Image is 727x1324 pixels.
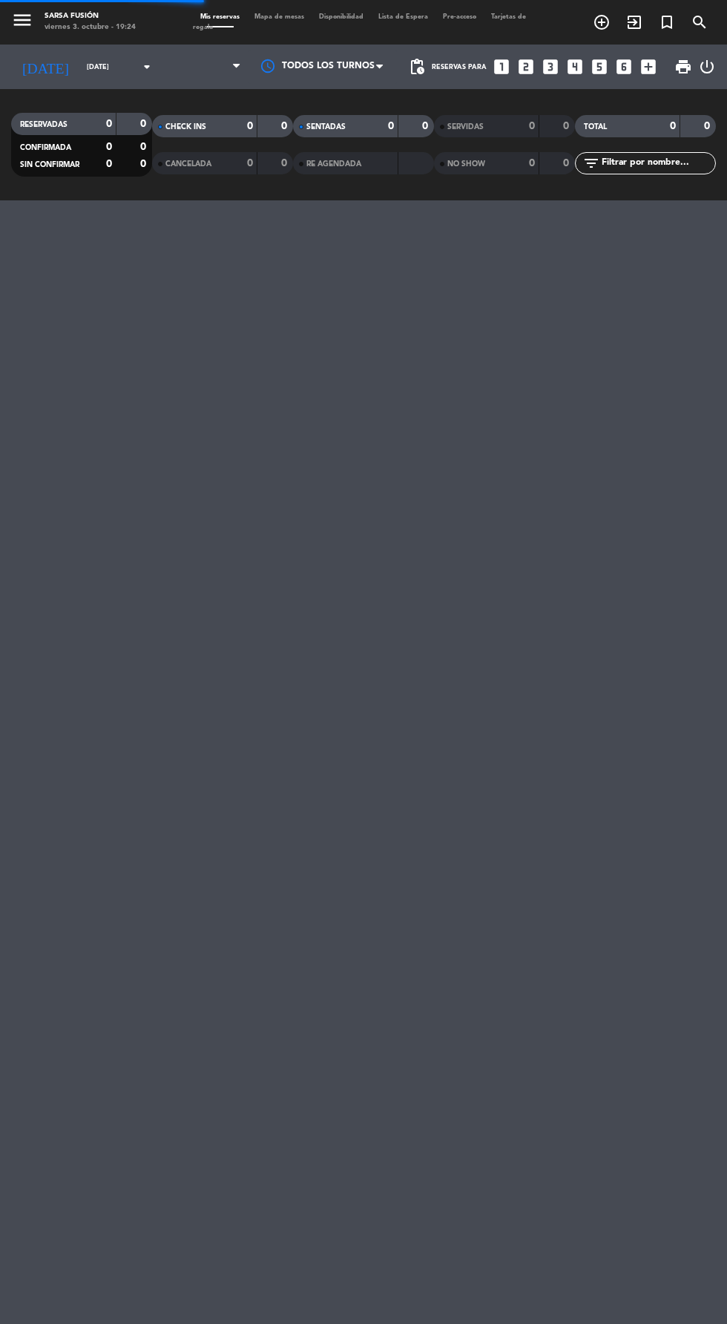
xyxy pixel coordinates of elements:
strong: 0 [281,121,290,131]
span: Mis reservas [193,13,247,20]
span: NO SHOW [447,160,485,168]
span: CONFIRMADA [20,144,71,151]
strong: 0 [140,142,149,152]
input: Filtrar por nombre... [600,155,715,171]
i: [DATE] [11,52,79,82]
strong: 0 [140,119,149,129]
button: menu [11,9,33,35]
div: LOG OUT [698,45,716,89]
strong: 0 [140,159,149,169]
span: TOTAL [584,123,607,131]
strong: 0 [106,119,112,129]
strong: 0 [106,159,112,169]
span: CANCELADA [165,160,211,168]
strong: 0 [281,158,290,168]
span: Lista de Espera [371,13,435,20]
i: add_box [639,57,658,76]
span: Pre-acceso [435,13,484,20]
i: power_settings_new [698,58,716,76]
strong: 0 [388,121,394,131]
span: RESERVADAS [20,121,68,128]
span: print [674,58,692,76]
i: looks_one [492,57,511,76]
span: Mapa de mesas [247,13,312,20]
i: looks_5 [590,57,609,76]
span: SIN CONFIRMAR [20,161,79,168]
i: menu [11,9,33,31]
strong: 0 [563,121,572,131]
i: looks_6 [614,57,634,76]
i: arrow_drop_down [138,58,156,76]
span: RE AGENDADA [306,160,361,168]
i: add_circle_outline [593,13,611,31]
strong: 0 [529,158,535,168]
strong: 0 [247,158,253,168]
i: exit_to_app [625,13,643,31]
span: Reservas para [432,63,487,71]
span: SERVIDAS [447,123,484,131]
i: turned_in_not [658,13,676,31]
i: search [691,13,708,31]
div: viernes 3. octubre - 19:24 [45,22,136,33]
strong: 0 [704,121,713,131]
strong: 0 [670,121,676,131]
i: looks_3 [541,57,560,76]
strong: 0 [247,121,253,131]
i: filter_list [582,154,600,172]
span: CHECK INS [165,123,206,131]
span: pending_actions [408,58,426,76]
strong: 0 [422,121,431,131]
strong: 0 [563,158,572,168]
i: looks_4 [565,57,585,76]
div: Sarsa Fusión [45,11,136,22]
strong: 0 [529,121,535,131]
i: looks_two [516,57,536,76]
span: SENTADAS [306,123,346,131]
span: Disponibilidad [312,13,371,20]
strong: 0 [106,142,112,152]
